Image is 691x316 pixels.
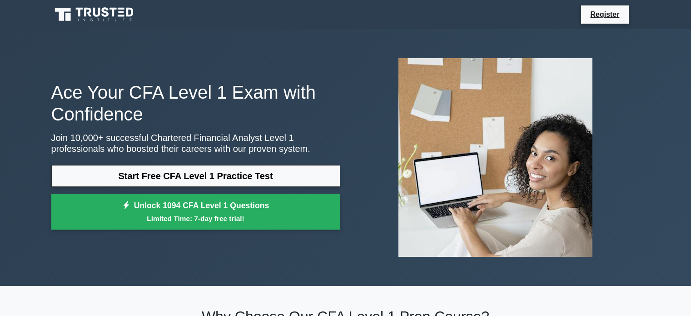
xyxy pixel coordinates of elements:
a: Register [585,9,625,20]
a: Unlock 1094 CFA Level 1 QuestionsLimited Time: 7-day free trial! [51,194,340,230]
small: Limited Time: 7-day free trial! [63,213,329,224]
a: Start Free CFA Level 1 Practice Test [51,165,340,187]
p: Join 10,000+ successful Chartered Financial Analyst Level 1 professionals who boosted their caree... [51,132,340,154]
h1: Ace Your CFA Level 1 Exam with Confidence [51,81,340,125]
